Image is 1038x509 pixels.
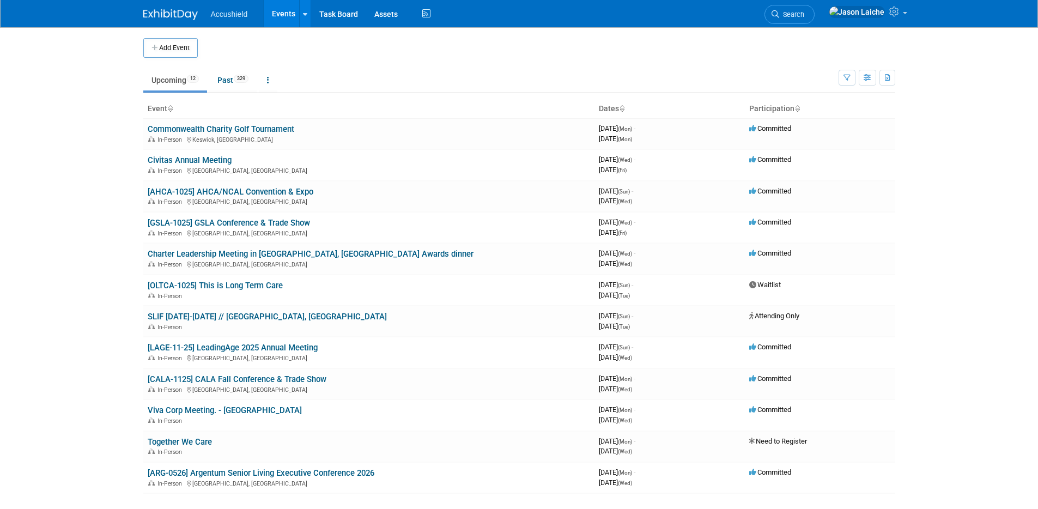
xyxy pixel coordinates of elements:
[148,167,155,173] img: In-Person Event
[618,386,632,392] span: (Wed)
[749,187,791,195] span: Committed
[157,136,185,143] span: In-Person
[157,293,185,300] span: In-Person
[618,480,632,486] span: (Wed)
[634,124,635,132] span: -
[634,218,635,226] span: -
[148,135,590,143] div: Keswick, [GEOGRAPHIC_DATA]
[599,312,633,320] span: [DATE]
[599,437,635,445] span: [DATE]
[148,228,590,237] div: [GEOGRAPHIC_DATA], [GEOGRAPHIC_DATA]
[618,220,632,226] span: (Wed)
[148,259,590,268] div: [GEOGRAPHIC_DATA], [GEOGRAPHIC_DATA]
[779,10,804,19] span: Search
[618,417,632,423] span: (Wed)
[634,405,635,414] span: -
[618,470,632,476] span: (Mon)
[618,282,630,288] span: (Sun)
[749,405,791,414] span: Committed
[618,261,632,267] span: (Wed)
[148,386,155,392] img: In-Person Event
[148,198,155,204] img: In-Person Event
[234,75,248,83] span: 329
[599,291,630,299] span: [DATE]
[634,155,635,163] span: -
[211,10,248,19] span: Accushield
[618,126,632,132] span: (Mon)
[599,249,635,257] span: [DATE]
[157,167,185,174] span: In-Person
[599,281,633,289] span: [DATE]
[148,355,155,360] img: In-Person Event
[829,6,885,18] img: Jason Laiche
[794,104,800,113] a: Sort by Participation Type
[599,353,632,361] span: [DATE]
[599,197,632,205] span: [DATE]
[634,468,635,476] span: -
[148,449,155,454] img: In-Person Event
[749,249,791,257] span: Committed
[157,324,185,331] span: In-Person
[599,447,632,455] span: [DATE]
[749,343,791,351] span: Committed
[632,281,633,289] span: -
[157,417,185,425] span: In-Person
[148,478,590,487] div: [GEOGRAPHIC_DATA], [GEOGRAPHIC_DATA]
[187,75,199,83] span: 12
[599,155,635,163] span: [DATE]
[157,386,185,393] span: In-Person
[148,343,318,353] a: [LAGE-11-25] LeadingAge 2025 Annual Meeting
[148,261,155,266] img: In-Person Event
[618,344,630,350] span: (Sun)
[599,385,632,393] span: [DATE]
[599,166,627,174] span: [DATE]
[148,249,474,259] a: Charter Leadership Meeting in [GEOGRAPHIC_DATA], [GEOGRAPHIC_DATA] Awards dinner
[157,198,185,205] span: In-Person
[618,251,632,257] span: (Wed)
[148,324,155,329] img: In-Person Event
[167,104,173,113] a: Sort by Event Name
[599,374,635,383] span: [DATE]
[148,218,310,228] a: [GSLA-1025] GSLA Conference & Trade Show
[209,70,257,90] a: Past329
[618,136,632,142] span: (Mon)
[599,218,635,226] span: [DATE]
[148,136,155,142] img: In-Person Event
[634,249,635,257] span: -
[157,480,185,487] span: In-Person
[749,437,807,445] span: Need to Register
[148,468,374,478] a: [ARG-0526] Argentum Senior Living Executive Conference 2026
[749,374,791,383] span: Committed
[599,416,632,424] span: [DATE]
[599,259,632,268] span: [DATE]
[143,100,594,118] th: Event
[148,155,232,165] a: Civitas Annual Meeting
[594,100,745,118] th: Dates
[618,324,630,330] span: (Tue)
[618,293,630,299] span: (Tue)
[148,312,387,322] a: SLIF [DATE]-[DATE] // [GEOGRAPHIC_DATA], [GEOGRAPHIC_DATA]
[618,439,632,445] span: (Mon)
[148,417,155,423] img: In-Person Event
[618,189,630,195] span: (Sun)
[745,100,895,118] th: Participation
[749,312,799,320] span: Attending Only
[618,230,627,236] span: (Fri)
[634,374,635,383] span: -
[632,312,633,320] span: -
[764,5,815,24] a: Search
[599,135,632,143] span: [DATE]
[599,405,635,414] span: [DATE]
[148,374,326,384] a: [CALA-1125] CALA Fall Conference & Trade Show
[148,124,294,134] a: Commonwealth Charity Golf Tournament
[618,376,632,382] span: (Mon)
[599,343,633,351] span: [DATE]
[148,405,302,415] a: Viva Corp Meeting. - [GEOGRAPHIC_DATA]
[618,198,632,204] span: (Wed)
[143,9,198,20] img: ExhibitDay
[632,343,633,351] span: -
[599,478,632,487] span: [DATE]
[618,313,630,319] span: (Sun)
[599,187,633,195] span: [DATE]
[157,355,185,362] span: In-Person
